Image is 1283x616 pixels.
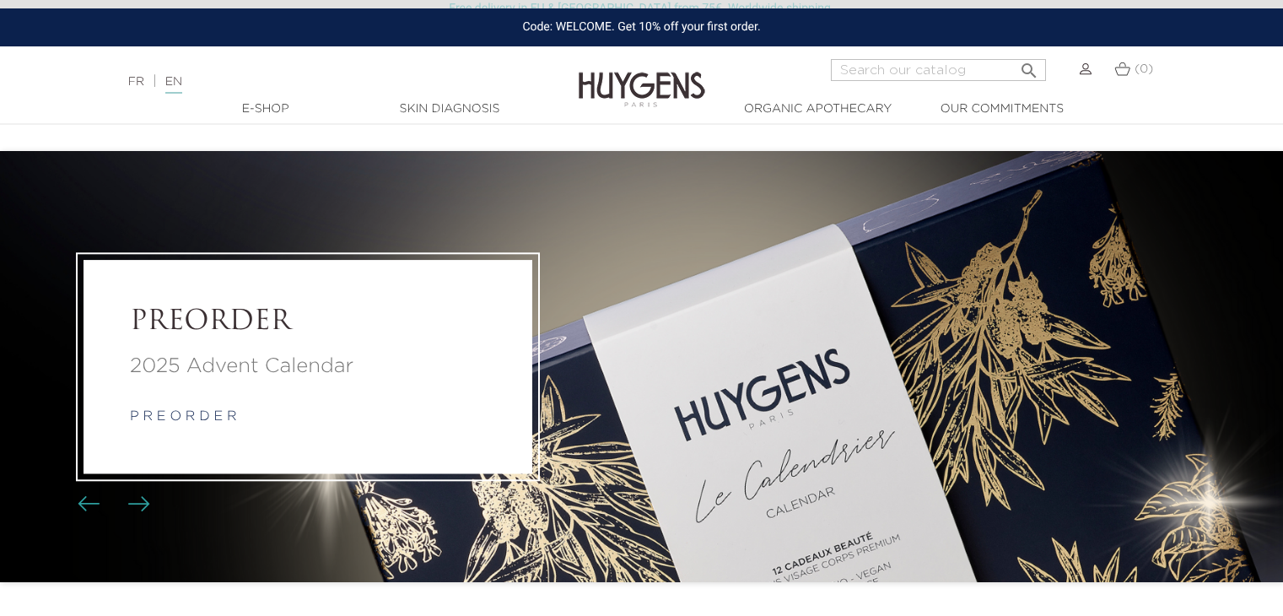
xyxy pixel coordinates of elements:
[734,100,903,118] a: Organic Apothecary
[84,492,139,517] div: Carousel buttons
[1014,54,1044,77] button: 
[130,306,486,338] a: PREORDER
[365,100,534,118] a: Skin Diagnosis
[130,410,237,424] a: p r e o r d e r
[831,59,1046,81] input: Search
[120,72,522,92] div: |
[181,100,350,118] a: E-Shop
[128,76,144,88] a: FR
[579,45,705,110] img: Huygens
[1135,63,1153,75] span: (0)
[918,100,1086,118] a: Our commitments
[130,351,486,381] a: 2025 Advent Calendar
[165,76,182,94] a: EN
[1019,56,1039,76] i: 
